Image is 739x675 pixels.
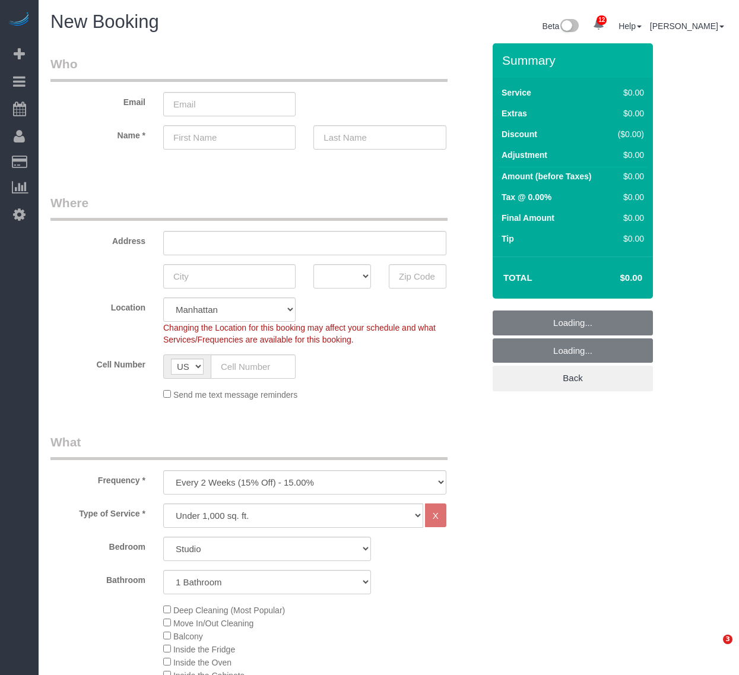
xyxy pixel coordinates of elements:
div: $0.00 [613,233,644,245]
input: Zip Code [389,264,446,289]
a: Beta [543,21,579,31]
label: Email [42,92,154,108]
label: Service [502,87,531,99]
legend: Who [50,55,448,82]
input: Cell Number [211,354,296,379]
div: $0.00 [613,191,644,203]
label: Name * [42,125,154,141]
label: Discount [502,128,537,140]
div: $0.00 [613,212,644,224]
label: Tax @ 0.00% [502,191,551,203]
span: Deep Cleaning (Most Popular) [173,606,285,615]
legend: Where [50,194,448,221]
label: Adjustment [502,149,547,161]
legend: What [50,433,448,460]
label: Bedroom [42,537,154,553]
h3: Summary [502,53,647,67]
div: $0.00 [613,170,644,182]
img: Automaid Logo [7,12,31,28]
img: New interface [559,19,579,34]
strong: Total [503,272,532,283]
label: Bathroom [42,570,154,586]
a: Help [619,21,642,31]
div: ($0.00) [613,128,644,140]
span: 3 [723,635,732,644]
label: Extras [502,107,527,119]
input: City [163,264,296,289]
label: Cell Number [42,354,154,370]
label: Frequency * [42,470,154,486]
span: Changing the Location for this booking may affect your schedule and what Services/Frequencies are... [163,323,436,344]
label: Type of Service * [42,503,154,519]
span: New Booking [50,11,159,32]
label: Location [42,297,154,313]
h4: $0.00 [585,273,642,283]
iframe: Intercom live chat [699,635,727,663]
a: [PERSON_NAME] [650,21,724,31]
div: $0.00 [613,149,644,161]
label: Address [42,231,154,247]
label: Tip [502,233,514,245]
a: Back [493,366,653,391]
a: 12 [587,12,610,38]
span: Send me text message reminders [173,390,297,400]
input: First Name [163,125,296,150]
input: Email [163,92,296,116]
span: 12 [597,15,607,25]
span: Inside the Fridge [173,645,235,654]
label: Amount (before Taxes) [502,170,591,182]
input: Last Name [313,125,446,150]
div: $0.00 [613,87,644,99]
label: Final Amount [502,212,554,224]
span: Inside the Oven [173,658,231,667]
span: Move In/Out Cleaning [173,619,253,628]
span: Balcony [173,632,203,641]
div: $0.00 [613,107,644,119]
